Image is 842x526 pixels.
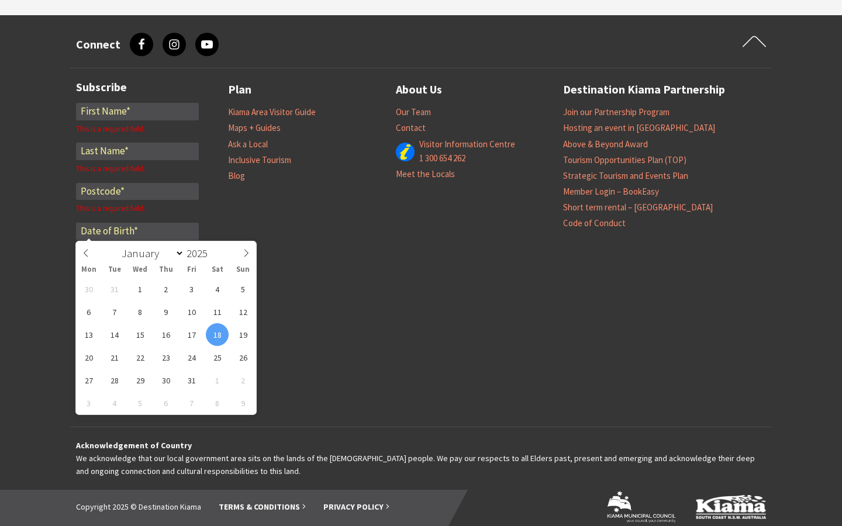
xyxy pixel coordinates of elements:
[103,278,126,300] span: 31/12/2024
[154,300,177,323] span: 09/01/2025
[232,300,254,323] span: 12/01/2025
[127,266,153,274] span: Wed
[228,139,268,150] a: Ask a Local
[76,500,201,513] li: Copyright 2025 © Destination Kiama
[228,106,316,118] a: Kiama Area Visitor Guide
[76,183,199,200] input: Postcode*
[129,369,151,392] span: 29/01/2025
[206,300,229,323] span: 11/01/2025
[563,106,670,118] a: Join our Partnership Program
[103,346,126,369] span: 21/01/2025
[76,143,199,160] input: Last Name*
[206,392,229,414] span: 08/02/2025
[129,323,151,346] span: 15/01/2025
[77,392,100,414] span: 03/02/2025
[180,300,203,323] span: 10/01/2025
[103,392,126,414] span: 04/02/2025
[129,278,151,300] span: 01/01/2025
[230,266,256,274] span: Sun
[696,494,766,518] img: Kiama Logo
[396,80,442,99] a: About Us
[232,278,254,300] span: 05/01/2025
[180,392,203,414] span: 07/02/2025
[179,266,205,274] span: Fri
[154,278,177,300] span: 02/01/2025
[563,202,713,229] a: Short term rental – [GEOGRAPHIC_DATA] Code of Conduct
[206,369,229,392] span: 01/02/2025
[232,392,254,414] span: 09/02/2025
[228,154,291,166] a: Inclusive Tourism
[563,154,686,166] a: Tourism Opportunities Plan (TOP)
[102,266,127,274] span: Tue
[563,80,725,99] a: Destination Kiama Partnership
[103,323,126,346] span: 14/01/2025
[219,501,306,513] a: Terms & Conditions
[76,163,193,175] div: This is a required field.
[232,323,254,346] span: 19/01/2025
[76,203,193,215] div: This is a required field.
[77,369,100,392] span: 27/01/2025
[206,346,229,369] span: 25/01/2025
[184,246,216,260] input: Year
[206,278,229,300] span: 04/01/2025
[563,139,648,150] a: Above & Beyond Award
[76,103,199,120] input: First Name*
[129,346,151,369] span: 22/01/2025
[232,346,254,369] span: 26/01/2025
[180,323,203,346] span: 17/01/2025
[116,245,184,261] select: Month
[563,186,659,198] a: Member Login – BookEasy
[205,266,230,274] span: Sat
[154,323,177,346] span: 16/01/2025
[76,80,199,94] h3: Subscribe
[77,300,100,323] span: 06/01/2025
[76,223,199,240] input: Date of Birth*
[563,170,688,182] a: Strategic Tourism and Events Plan
[154,346,177,369] span: 23/01/2025
[77,278,100,300] span: 30/12/2024
[419,139,515,150] a: Visitor Information Centre
[396,106,431,118] a: Our Team
[103,369,126,392] span: 28/01/2025
[228,122,281,134] a: Maps + Guides
[228,170,245,182] a: Blog
[103,300,126,323] span: 07/01/2025
[129,300,151,323] span: 08/01/2025
[180,278,203,300] span: 03/01/2025
[77,323,100,346] span: 13/01/2025
[228,80,251,99] a: Plan
[76,439,766,478] p: We acknowledge that our local government area sits on the lands of the [DEMOGRAPHIC_DATA] people....
[129,392,151,414] span: 05/02/2025
[77,346,100,369] span: 20/01/2025
[419,153,465,164] a: 1 300 654 262
[323,501,389,513] a: Privacy Policy
[396,168,455,180] a: Meet the Locals
[563,122,715,134] a: Hosting an event in [GEOGRAPHIC_DATA]
[206,323,229,346] span: 18/01/2025
[76,123,193,136] div: This is a required field.
[232,369,254,392] span: 02/02/2025
[396,122,426,134] a: Contact
[154,369,177,392] span: 30/01/2025
[154,392,177,414] span: 06/02/2025
[76,37,120,51] h3: Connect
[180,346,203,369] span: 24/01/2025
[76,266,102,274] span: Mon
[180,369,203,392] span: 31/01/2025
[76,440,192,451] strong: Acknowledgement of Country
[153,266,179,274] span: Thu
